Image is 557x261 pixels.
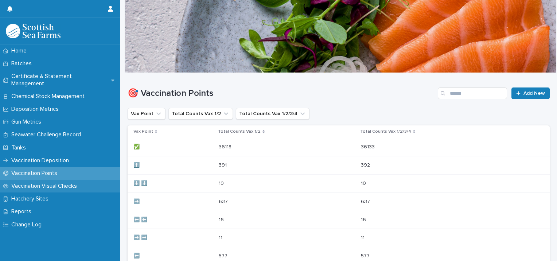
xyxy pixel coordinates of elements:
p: Total Counts Vax 1/2 [218,128,261,136]
p: Vax Point [133,128,153,136]
p: Gun Metrics [8,118,47,125]
p: ⬇️ ⬇️ [133,179,149,187]
tr: ➡️ ➡️➡️ ➡️ 1111 1111 [128,229,550,247]
p: Hatchery Sites [8,195,54,202]
button: Total Counts Vax 1/2 [168,108,233,120]
p: 637 [219,197,229,205]
p: 391 [219,161,228,168]
p: 16 [219,215,225,223]
p: ⬆️ [133,161,141,168]
p: 16 [361,215,367,223]
tr: ✅✅ 3611836118 3613336133 [128,138,550,156]
p: 392 [361,161,371,168]
p: 10 [219,179,225,187]
tr: ⬇️ ⬇️⬇️ ⬇️ 1010 1010 [128,174,550,192]
p: Vaccination Visual Checks [8,183,83,190]
p: 11 [361,233,366,241]
p: 577 [361,252,371,259]
p: Vaccination Deposition [8,157,75,164]
p: Deposition Metrics [8,106,65,113]
p: ⬅️ ⬅️ [133,215,149,223]
input: Search [438,87,507,99]
span: Add New [523,91,545,96]
p: Seawater Challenge Record [8,131,87,138]
a: Add New [511,87,550,99]
p: Chemical Stock Management [8,93,90,100]
p: 36133 [361,143,376,150]
p: ⬅️ [133,252,141,259]
p: 637 [361,197,371,205]
p: 36118 [219,143,233,150]
button: Vax Point [128,108,165,120]
tr: ⬆️⬆️ 391391 392392 [128,156,550,175]
p: Vaccination Points [8,170,63,177]
p: Change Log [8,221,47,228]
p: Tanks [8,144,32,151]
p: 11 [219,233,224,241]
h1: 🎯 Vaccination Points [128,88,435,99]
p: ➡️ [133,197,141,205]
p: Certificate & Statement Management [8,73,111,87]
img: uOABhIYSsOPhGJQdTwEw [6,24,61,38]
p: ➡️ ➡️ [133,233,149,241]
p: Total Counts Vax 1/2/3/4 [360,128,411,136]
p: 577 [219,252,229,259]
p: 10 [361,179,367,187]
p: Reports [8,208,37,215]
button: Total Counts Vax 1/2/3/4 [236,108,309,120]
p: Home [8,47,32,54]
p: ✅ [133,143,141,150]
tr: ⬅️ ⬅️⬅️ ⬅️ 1616 1616 [128,211,550,229]
tr: ➡️➡️ 637637 637637 [128,192,550,211]
p: Batches [8,60,38,67]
